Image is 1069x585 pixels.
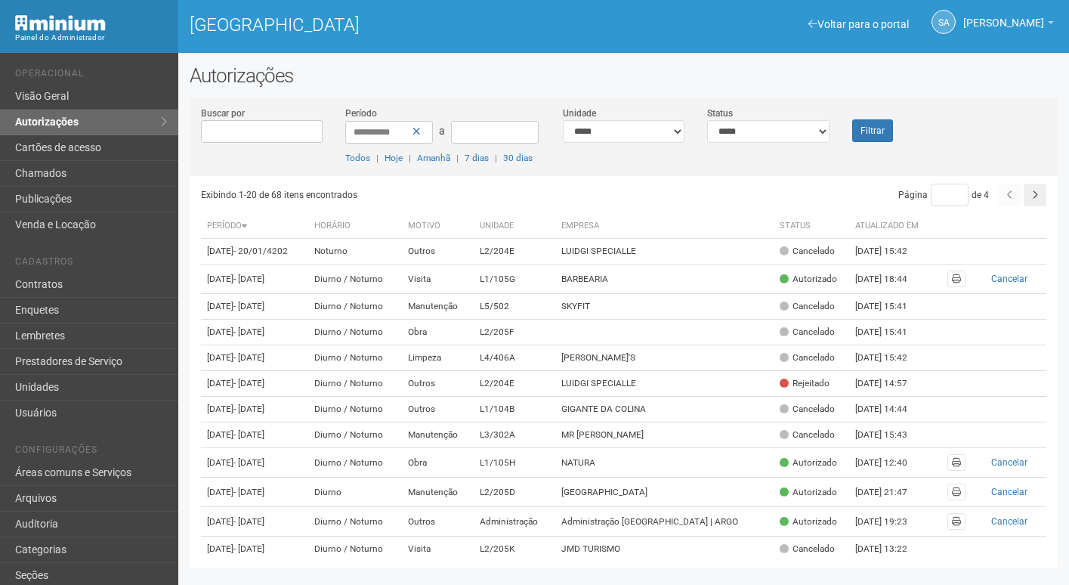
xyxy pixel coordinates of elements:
[780,300,835,313] div: Cancelado
[774,214,849,239] th: Status
[233,457,264,468] span: - [DATE]
[474,320,555,345] td: L2/205F
[308,478,402,507] td: Diurno
[474,478,555,507] td: L2/205D
[402,507,474,537] td: Outros
[503,153,533,163] a: 30 dias
[308,371,402,397] td: Diurno / Noturno
[402,371,474,397] td: Outros
[201,448,308,478] td: [DATE]
[780,245,835,258] div: Cancelado
[555,478,774,507] td: [GEOGRAPHIC_DATA]
[978,484,1040,500] button: Cancelar
[474,371,555,397] td: L2/204E
[201,537,308,562] td: [DATE]
[456,153,459,163] span: |
[849,397,932,422] td: [DATE] 14:44
[474,239,555,265] td: L2/204E
[474,422,555,448] td: L3/302A
[852,119,893,142] button: Filtrar
[555,214,774,239] th: Empresa
[474,537,555,562] td: L2/205K
[15,31,167,45] div: Painel do Administrador
[402,345,474,371] td: Limpeza
[402,320,474,345] td: Obra
[555,345,774,371] td: [PERSON_NAME]'S
[555,448,774,478] td: NATURA
[308,214,402,239] th: Horário
[233,274,264,284] span: - [DATE]
[707,107,733,120] label: Status
[345,153,370,163] a: Todos
[555,239,774,265] td: LUIDGI SPECIALLE
[849,320,932,345] td: [DATE] 15:41
[465,153,489,163] a: 7 dias
[780,273,837,286] div: Autorizado
[849,294,932,320] td: [DATE] 15:41
[555,507,774,537] td: Administração [GEOGRAPHIC_DATA] | ARGO
[978,271,1040,287] button: Cancelar
[849,214,932,239] th: Atualizado em
[201,478,308,507] td: [DATE]
[402,397,474,422] td: Outros
[233,352,264,363] span: - [DATE]
[474,345,555,371] td: L4/406A
[978,454,1040,471] button: Cancelar
[15,68,167,84] li: Operacional
[308,397,402,422] td: Diurno / Noturno
[15,444,167,460] li: Configurações
[978,513,1040,530] button: Cancelar
[308,448,402,478] td: Diurno / Noturno
[308,537,402,562] td: Diurno / Noturno
[201,397,308,422] td: [DATE]
[849,422,932,448] td: [DATE] 15:43
[201,265,308,294] td: [DATE]
[474,294,555,320] td: L5/502
[233,246,288,256] span: - 20/01/4202
[849,265,932,294] td: [DATE] 18:44
[233,301,264,311] span: - [DATE]
[308,320,402,345] td: Diurno / Noturno
[376,153,378,163] span: |
[780,377,830,390] div: Rejeitado
[233,404,264,414] span: - [DATE]
[780,429,835,441] div: Cancelado
[780,403,835,416] div: Cancelado
[780,351,835,364] div: Cancelado
[190,64,1058,87] h2: Autorizações
[15,15,106,31] img: Minium
[201,294,308,320] td: [DATE]
[201,239,308,265] td: [DATE]
[963,2,1044,29] span: Silvio Anjos
[385,153,403,163] a: Hoje
[849,345,932,371] td: [DATE] 15:42
[555,265,774,294] td: BARBEARIA
[402,265,474,294] td: Visita
[849,448,932,478] td: [DATE] 12:40
[474,214,555,239] th: Unidade
[201,371,308,397] td: [DATE]
[849,239,932,265] td: [DATE] 15:42
[308,507,402,537] td: Diurno / Noturno
[15,256,167,272] li: Cadastros
[474,265,555,294] td: L1/105G
[963,19,1054,31] a: [PERSON_NAME]
[563,107,596,120] label: Unidade
[190,15,613,35] h1: [GEOGRAPHIC_DATA]
[308,239,402,265] td: Noturno
[555,397,774,422] td: GIGANTE DA COLINA
[409,153,411,163] span: |
[849,537,932,562] td: [DATE] 13:22
[474,397,555,422] td: L1/104B
[402,294,474,320] td: Manutenção
[201,107,245,120] label: Buscar por
[780,486,837,499] div: Autorizado
[808,18,909,30] a: Voltar para o portal
[201,184,624,206] div: Exibindo 1-20 de 68 itens encontrados
[201,214,308,239] th: Período
[233,487,264,497] span: - [DATE]
[308,422,402,448] td: Diurno / Noturno
[849,478,932,507] td: [DATE] 21:47
[402,478,474,507] td: Manutenção
[780,457,837,469] div: Autorizado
